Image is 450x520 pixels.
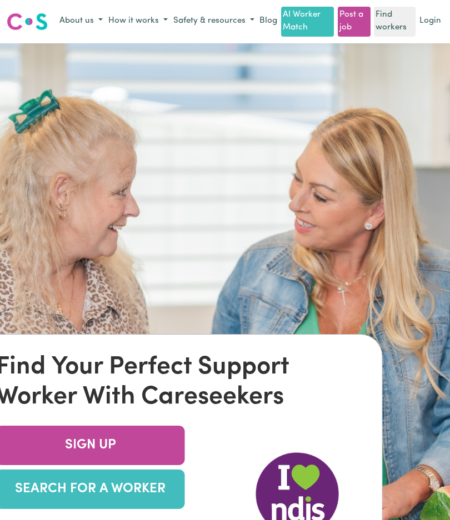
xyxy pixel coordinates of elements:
button: About us [57,12,106,31]
a: Careseekers logo [7,9,48,34]
button: Safety & resources [171,12,257,31]
iframe: Button to launch messaging window [406,476,441,511]
a: Post a job [338,7,371,37]
a: AI Worker Match [281,7,334,37]
a: Login [417,13,443,30]
button: How it works [106,12,171,31]
a: Blog [257,13,279,30]
img: Careseekers logo [7,12,48,32]
a: Find workers [374,7,416,37]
